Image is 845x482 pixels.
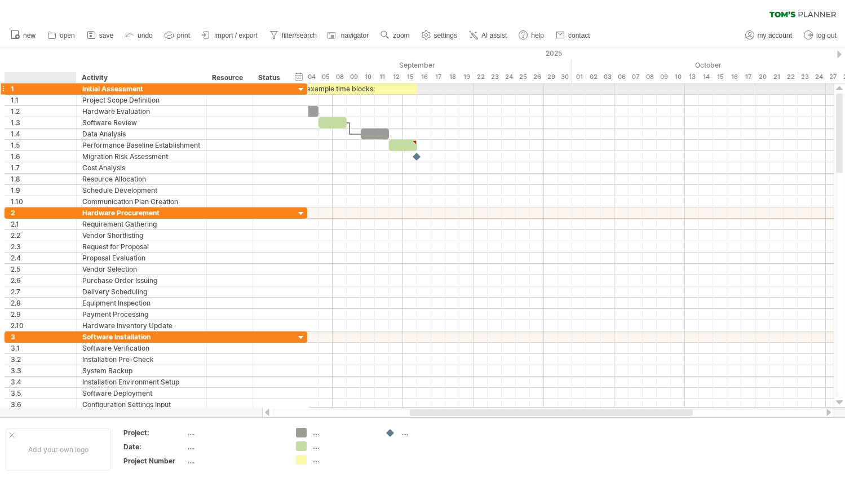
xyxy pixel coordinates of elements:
a: navigator [326,28,372,43]
div: 2.8 [11,298,76,308]
div: Hardware Procurement [82,207,201,218]
div: Installation Pre-Check [82,354,201,365]
div: Project Scope Definition [82,95,201,105]
div: .... [188,428,282,437]
div: 2.4 [11,253,76,263]
span: new [23,32,36,39]
div: Thursday, 9 October 2025 [657,71,671,83]
div: 2.3 [11,241,76,252]
div: 2.1 [11,219,76,229]
div: 3.5 [11,388,76,399]
div: Friday, 26 September 2025 [530,71,544,83]
div: 1.8 [11,174,76,184]
a: my account [742,28,795,43]
div: Friday, 5 September 2025 [318,71,333,83]
div: 1.4 [11,129,76,139]
div: Wednesday, 8 October 2025 [643,71,657,83]
div: Software Installation [82,331,201,342]
div: Hardware Inventory Update [82,320,201,331]
div: 2.5 [11,264,76,275]
div: 1.3 [11,117,76,128]
div: 1.1 [11,95,76,105]
div: 3.4 [11,377,76,387]
div: Vendor Shortlisting [82,230,201,241]
a: print [162,28,193,43]
div: example time blocks: [262,83,417,94]
div: .... [312,455,374,465]
div: Friday, 3 October 2025 [600,71,614,83]
a: settings [419,28,461,43]
span: contact [568,32,590,39]
span: undo [138,32,153,39]
div: .... [312,428,374,437]
div: 1.2 [11,106,76,117]
div: Monday, 8 September 2025 [333,71,347,83]
div: Cost Analysis [82,162,201,173]
div: Data Analysis [82,129,201,139]
div: Installation Environment Setup [82,377,201,387]
a: zoom [378,28,413,43]
div: 3.1 [11,343,76,353]
div: Thursday, 23 October 2025 [798,71,812,83]
div: Thursday, 18 September 2025 [445,71,459,83]
div: 2 [11,207,76,218]
div: Monday, 6 October 2025 [614,71,629,83]
div: Monday, 15 September 2025 [403,71,417,83]
div: 3.2 [11,354,76,365]
div: Activity [82,72,200,83]
div: Migration Risk Assessment [82,151,201,162]
div: Monday, 27 October 2025 [826,71,840,83]
div: Monday, 29 September 2025 [544,71,558,83]
div: .... [188,456,282,466]
div: .... [312,441,374,451]
div: Thursday, 16 October 2025 [727,71,741,83]
span: zoom [393,32,409,39]
div: Equipment Inspection [82,298,201,308]
div: Delivery Scheduling [82,286,201,297]
a: AI assist [466,28,510,43]
div: 1.7 [11,162,76,173]
a: help [516,28,547,43]
div: Friday, 24 October 2025 [812,71,826,83]
div: Software Deployment [82,388,201,399]
div: Friday, 10 October 2025 [671,71,685,83]
div: Resource [212,72,246,83]
div: Initial Assessment [82,83,201,94]
span: help [531,32,544,39]
div: Monday, 22 September 2025 [474,71,488,83]
div: Tuesday, 30 September 2025 [558,71,572,83]
div: Schedule Development [82,185,201,196]
a: save [84,28,117,43]
div: Monday, 20 October 2025 [755,71,769,83]
div: Friday, 12 September 2025 [389,71,403,83]
a: import / export [199,28,261,43]
div: 1.6 [11,151,76,162]
div: 3 [11,331,76,342]
div: 3.3 [11,365,76,376]
div: Wednesday, 15 October 2025 [713,71,727,83]
div: 2.2 [11,230,76,241]
div: Friday, 17 October 2025 [741,71,755,83]
div: Tuesday, 7 October 2025 [629,71,643,83]
div: Wednesday, 17 September 2025 [431,71,445,83]
div: 3.6 [11,399,76,410]
div: Software Review [82,117,201,128]
div: Configuration Settings Input [82,399,201,410]
div: Thursday, 25 September 2025 [516,71,530,83]
a: contact [553,28,594,43]
div: Software Verification [82,343,201,353]
div: Hardware Evaluation [82,106,201,117]
div: 1 [11,83,76,94]
div: Monday, 13 October 2025 [685,71,699,83]
span: print [177,32,190,39]
div: Tuesday, 9 September 2025 [347,71,361,83]
div: Wednesday, 1 October 2025 [572,71,586,83]
div: Payment Processing [82,309,201,320]
span: log out [816,32,837,39]
div: Wednesday, 22 October 2025 [784,71,798,83]
div: Project Number [123,456,185,466]
div: Purchase Order Issuing [82,275,201,286]
a: filter/search [267,28,320,43]
span: my account [758,32,792,39]
div: Thursday, 4 September 2025 [304,71,318,83]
